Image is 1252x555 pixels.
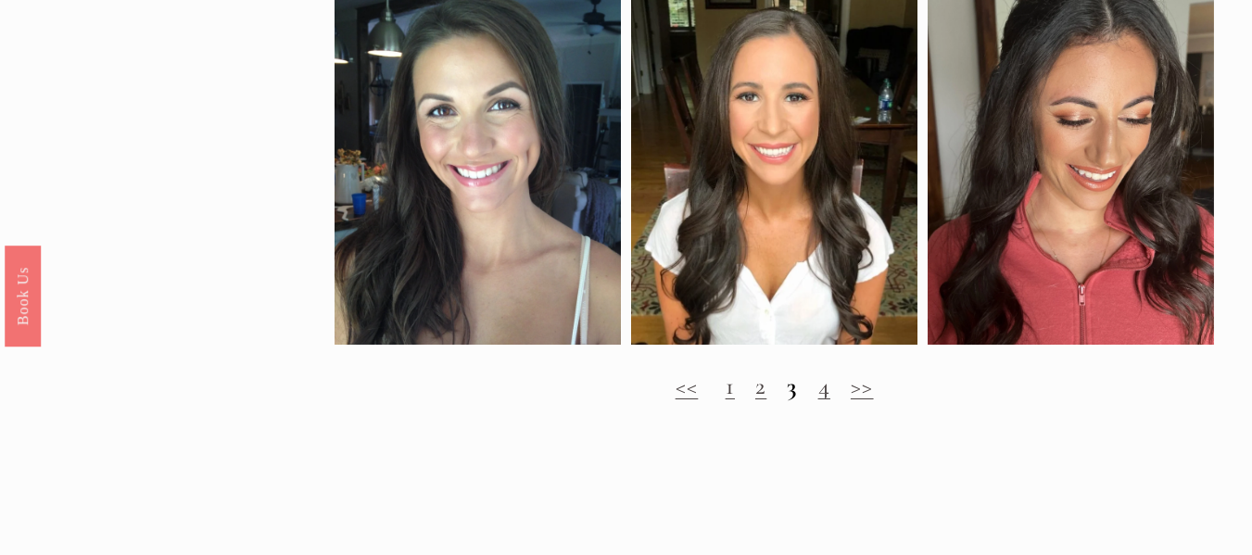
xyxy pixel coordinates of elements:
a: >> [851,371,874,401]
a: 1 [726,371,735,401]
a: Book Us [5,245,41,346]
a: 4 [818,371,830,401]
a: 2 [755,371,766,401]
strong: 3 [787,371,797,401]
a: << [676,371,699,401]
